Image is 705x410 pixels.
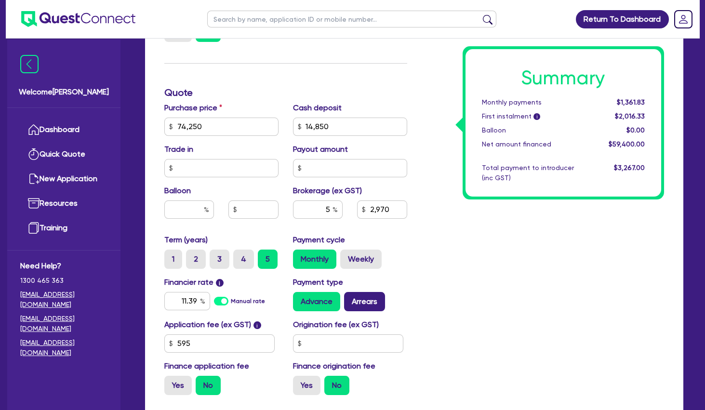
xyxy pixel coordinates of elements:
a: Resources [20,191,107,216]
a: Quick Quote [20,142,107,167]
span: i [533,114,540,120]
span: $1,361.83 [617,98,645,106]
label: Cash deposit [293,102,342,114]
label: Finance origination fee [293,360,375,372]
label: No [196,376,221,395]
span: 1300 465 363 [20,276,107,286]
label: Application fee (ex GST) [164,319,251,331]
a: [EMAIL_ADDRESS][DOMAIN_NAME] [20,338,107,358]
label: No [324,376,349,395]
label: 3 [210,250,229,269]
a: [EMAIL_ADDRESS][DOMAIN_NAME] [20,314,107,334]
label: 2 [186,250,206,269]
h3: Quote [164,87,407,98]
label: Financier rate [164,277,224,288]
a: Dropdown toggle [671,7,696,32]
div: Balloon [475,125,593,135]
span: $0.00 [626,126,645,134]
a: Return To Dashboard [576,10,669,28]
span: $59,400.00 [609,140,645,148]
img: training [28,222,40,234]
span: Need Help? [20,260,107,272]
label: Advance [293,292,340,311]
input: Search by name, application ID or mobile number... [207,11,496,27]
label: Brokerage (ex GST) [293,185,362,197]
img: icon-menu-close [20,55,39,73]
h1: Summary [482,66,645,90]
label: Yes [164,376,192,395]
label: Payment type [293,277,343,288]
label: Finance application fee [164,360,249,372]
a: New Application [20,167,107,191]
label: Payment cycle [293,234,345,246]
label: Weekly [340,250,382,269]
label: Yes [293,376,320,395]
label: Trade in [164,144,193,155]
div: Monthly payments [475,97,593,107]
span: i [253,321,261,329]
label: Payout amount [293,144,348,155]
label: Term (years) [164,234,208,246]
a: [EMAIL_ADDRESS][DOMAIN_NAME] [20,290,107,310]
a: Training [20,216,107,240]
span: Welcome [PERSON_NAME] [19,86,109,98]
img: quest-connect-logo-blue [21,11,135,27]
img: quick-quote [28,148,40,160]
label: 4 [233,250,254,269]
a: Dashboard [20,118,107,142]
label: 5 [258,250,278,269]
div: Total payment to introducer (inc GST) [475,163,593,183]
span: $3,267.00 [614,164,645,172]
span: $2,016.33 [615,112,645,120]
label: Monthly [293,250,336,269]
label: 1 [164,250,182,269]
label: Balloon [164,185,191,197]
img: resources [28,198,40,209]
label: Manual rate [231,297,265,305]
label: Purchase price [164,102,222,114]
label: Origination fee (ex GST) [293,319,379,331]
span: i [216,279,224,287]
div: Net amount financed [475,139,593,149]
label: Arrears [344,292,385,311]
img: new-application [28,173,40,185]
div: First instalment [475,111,593,121]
